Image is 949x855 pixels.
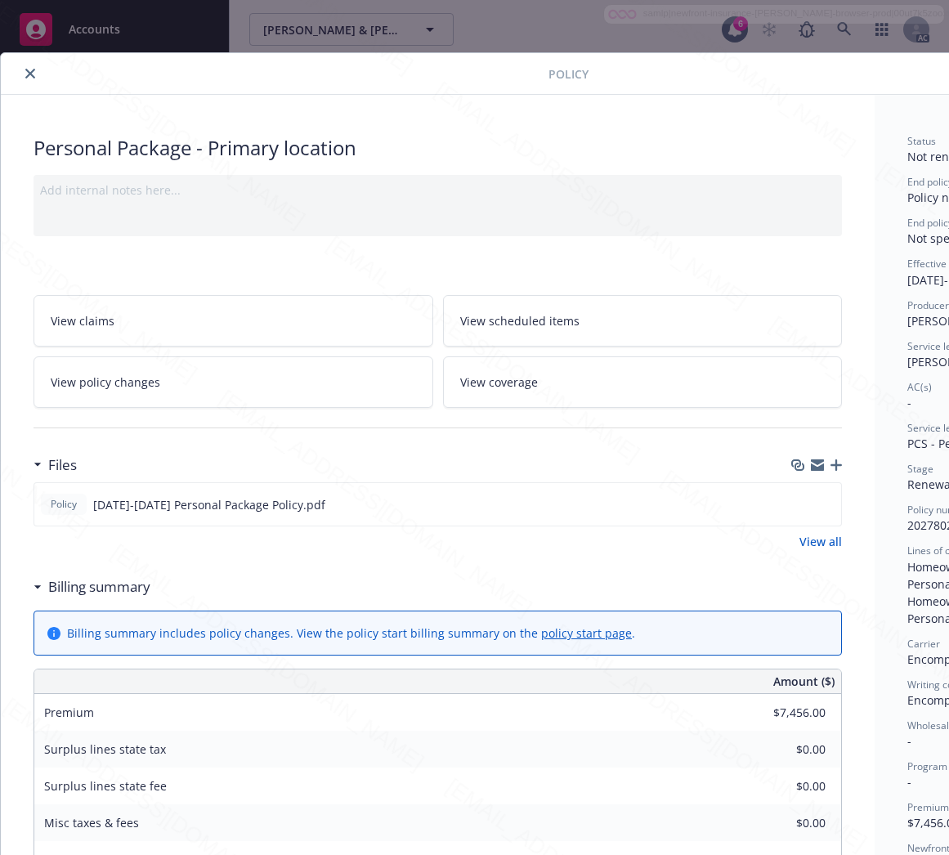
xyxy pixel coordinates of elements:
input: 0.00 [729,774,835,799]
span: Misc taxes & fees [44,815,139,830]
span: - [907,774,911,790]
a: View coverage [443,356,843,408]
span: Surplus lines state fee [44,778,167,794]
span: Amount ($) [773,673,835,690]
span: View coverage [460,374,538,391]
span: Stage [907,462,933,476]
div: Billing summary [34,576,150,598]
a: View policy changes [34,356,433,408]
span: Premium [907,800,949,814]
span: [DATE]-[DATE] Personal Package Policy.pdf [93,496,325,513]
div: Personal Package - Primary location [34,134,842,162]
div: Billing summary includes policy changes. View the policy start billing summary on the . [67,624,635,642]
span: Surplus lines state tax [44,741,166,757]
a: View scheduled items [443,295,843,347]
span: Policy [548,65,589,83]
button: preview file [820,496,835,513]
a: policy start page [541,625,632,641]
span: Premium [44,705,94,720]
span: Carrier [907,637,940,651]
span: - [907,395,911,410]
span: View scheduled items [460,312,580,329]
a: View claims [34,295,433,347]
span: View claims [51,312,114,329]
h3: Files [48,454,77,476]
span: - [907,733,911,749]
div: Files [34,454,77,476]
span: View policy changes [51,374,160,391]
span: Policy [47,497,80,512]
span: AC(s) [907,380,932,394]
button: download file [794,496,807,513]
input: 0.00 [729,811,835,835]
div: Add internal notes here... [40,181,835,199]
a: View all [799,533,842,550]
input: 0.00 [729,737,835,762]
h3: Billing summary [48,576,150,598]
button: close [20,64,40,83]
input: 0.00 [729,701,835,725]
span: Status [907,134,936,148]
